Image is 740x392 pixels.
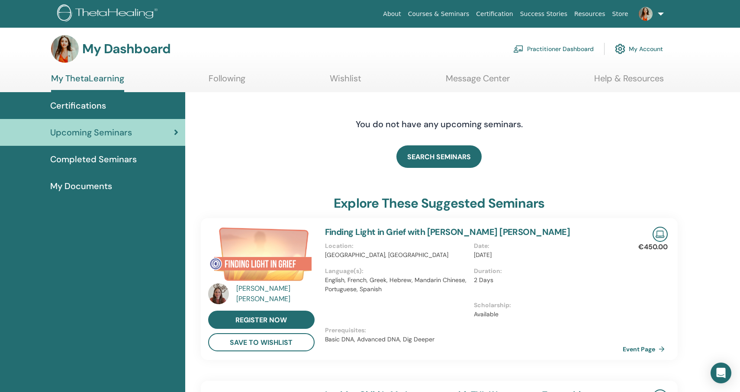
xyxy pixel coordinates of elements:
p: Available [474,310,618,319]
a: My Account [615,39,663,58]
a: Courses & Seminars [405,6,473,22]
a: Practitioner Dashboard [513,39,594,58]
p: Prerequisites : [325,326,623,335]
p: Location : [325,241,469,251]
p: Date : [474,241,618,251]
a: Message Center [446,73,510,90]
h4: You do not have any upcoming seminars. [303,119,576,129]
p: €450.00 [638,242,668,252]
span: Upcoming Seminars [50,126,132,139]
a: Store [609,6,632,22]
a: Finding Light in Grief with [PERSON_NAME] [PERSON_NAME] [325,226,570,238]
a: Event Page [623,343,668,356]
a: Certification [473,6,516,22]
a: Help & Resources [594,73,664,90]
p: 2 Days [474,276,618,285]
a: My ThetaLearning [51,73,124,92]
span: register now [235,315,287,325]
a: [PERSON_NAME] [PERSON_NAME] [236,283,316,304]
p: English, French, Greek, Hebrew, Mandarin Chinese, Portuguese, Spanish [325,276,469,294]
span: SEARCH SEMINARS [407,152,471,161]
img: Finding Light in Grief [208,227,315,286]
a: register now [208,311,315,329]
img: cog.svg [615,42,625,56]
h3: explore these suggested seminars [334,196,544,211]
p: Scholarship : [474,301,618,310]
a: Resources [571,6,609,22]
h3: My Dashboard [82,41,171,57]
img: logo.png [57,4,161,24]
p: Duration : [474,267,618,276]
span: My Documents [50,180,112,193]
img: default.jpg [51,35,79,63]
p: [GEOGRAPHIC_DATA], [GEOGRAPHIC_DATA] [325,251,469,260]
a: Success Stories [517,6,571,22]
a: Following [209,73,245,90]
span: Completed Seminars [50,153,137,166]
img: Live Online Seminar [653,227,668,242]
img: chalkboard-teacher.svg [513,45,524,53]
p: [DATE] [474,251,618,260]
img: default.jpg [208,283,229,304]
span: Certifications [50,99,106,112]
button: save to wishlist [208,333,315,351]
img: default.jpg [639,7,653,21]
div: Open Intercom Messenger [711,363,731,383]
a: Wishlist [330,73,361,90]
a: SEARCH SEMINARS [396,145,482,168]
p: Language(s) : [325,267,469,276]
p: Basic DNA, Advanced DNA, Dig Deeper [325,335,623,344]
a: About [380,6,404,22]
